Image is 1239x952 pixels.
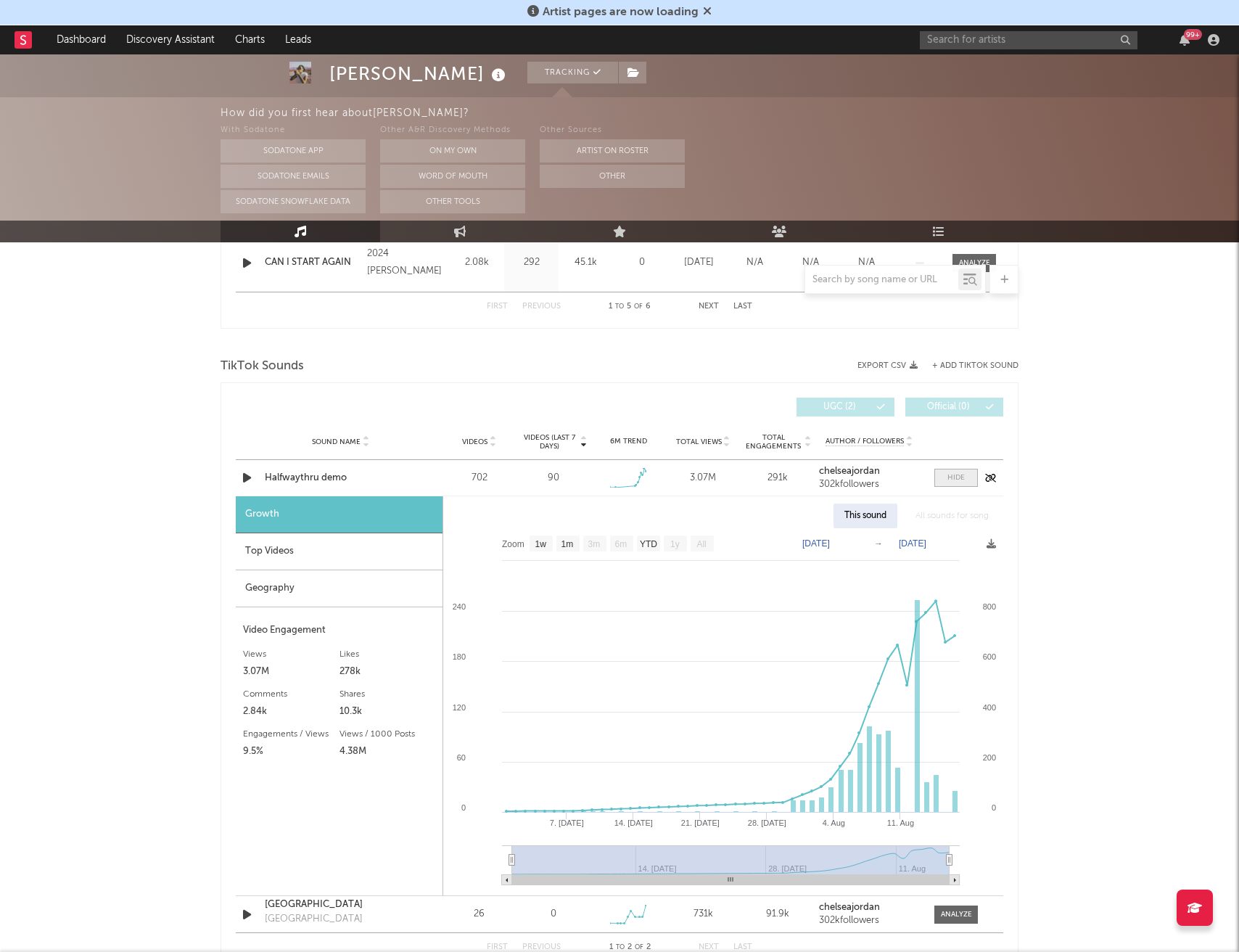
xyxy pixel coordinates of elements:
[617,255,667,270] div: 0
[445,471,513,485] div: 702
[329,62,509,86] div: [PERSON_NAME]
[676,438,722,446] span: Total Views
[918,362,1018,370] button: + Add TikTok Sound
[699,943,719,951] button: Next
[236,570,442,607] div: Geography
[453,602,466,611] text: 240
[874,538,883,549] text: →
[339,703,436,721] div: 10.3k
[905,398,1003,416] button: Official(0)
[265,471,416,485] div: Halfwaythru demo
[819,903,920,913] a: chelseajordan
[805,274,958,286] input: Search by song name or URL
[548,471,559,485] div: 90
[819,467,880,476] strong: chelseajordan
[826,437,904,446] span: Author / Followers
[339,686,436,703] div: Shares
[670,471,737,485] div: 3.07M
[508,255,555,270] div: 292
[614,818,653,827] text: 14. [DATE]
[221,165,366,188] button: Sodatone Emails
[983,652,996,661] text: 600
[696,539,706,549] text: All
[453,703,466,712] text: 120
[1184,29,1202,40] div: 99 +
[243,663,339,681] div: 3.07M
[616,944,625,951] span: to
[675,255,723,270] div: [DATE]
[243,703,339,721] div: 2.84k
[857,361,918,370] button: Export CSV
[339,646,436,663] div: Likes
[905,504,1000,528] div: All sounds for song
[225,25,275,54] a: Charts
[221,122,366,139] div: With Sodatone
[453,652,466,661] text: 180
[983,753,996,762] text: 200
[992,803,996,812] text: 0
[243,686,339,703] div: Comments
[221,139,366,163] button: Sodatone App
[588,539,601,549] text: 3m
[733,943,752,951] button: Last
[339,743,436,760] div: 4.38M
[615,539,627,549] text: 6m
[535,539,547,549] text: 1w
[380,165,525,188] button: Word Of Mouth
[833,504,897,528] div: This sound
[819,467,920,477] a: chelseajordan
[543,7,699,18] span: Artist pages are now loading
[744,907,812,922] div: 91.9k
[786,255,835,270] div: N/A
[670,539,680,549] text: 1y
[670,907,737,922] div: 731k
[615,303,624,310] span: to
[380,139,525,163] button: On My Own
[550,818,584,827] text: 7. [DATE]
[595,436,662,447] div: 6M Trend
[932,362,1018,370] button: + Add TikTok Sound
[887,818,914,827] text: 11. Aug
[983,703,996,712] text: 400
[116,25,225,54] a: Discovery Assistant
[744,433,803,451] span: Total Engagements
[265,912,363,927] div: [GEOGRAPHIC_DATA]
[1180,34,1190,46] button: 99+
[733,303,752,311] button: Last
[561,539,574,549] text: 1m
[243,743,339,760] div: 9.5%
[819,480,920,490] div: 302k followers
[453,255,501,270] div: 2.08k
[457,753,466,762] text: 60
[236,496,442,533] div: Growth
[221,190,366,213] button: Sodatone Snowflake Data
[540,122,685,139] div: Other Sources
[221,104,1239,122] div: How did you first hear about [PERSON_NAME] ?
[899,538,926,549] text: [DATE]
[681,818,720,827] text: 21. [DATE]
[640,539,657,549] text: YTD
[527,62,618,83] button: Tracking
[265,255,360,270] a: CAN I START AGAIN
[236,533,442,570] div: Top Videos
[703,7,712,18] span: Dismiss
[819,916,920,926] div: 302k followers
[380,190,525,213] button: Other Tools
[275,25,321,54] a: Leads
[520,433,579,451] span: Videos (last 7 days)
[806,403,873,411] span: UGC ( 2 )
[522,943,561,951] button: Previous
[487,943,508,951] button: First
[819,903,880,912] strong: chelseajordan
[730,255,779,270] div: N/A
[367,245,446,280] div: 2024 [PERSON_NAME]
[522,303,561,311] button: Previous
[699,303,719,311] button: Next
[243,646,339,663] div: Views
[635,944,643,951] span: of
[339,663,436,681] div: 278k
[744,471,812,485] div: 291k
[634,303,643,310] span: of
[265,898,416,912] div: [GEOGRAPHIC_DATA]
[551,907,556,922] div: 0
